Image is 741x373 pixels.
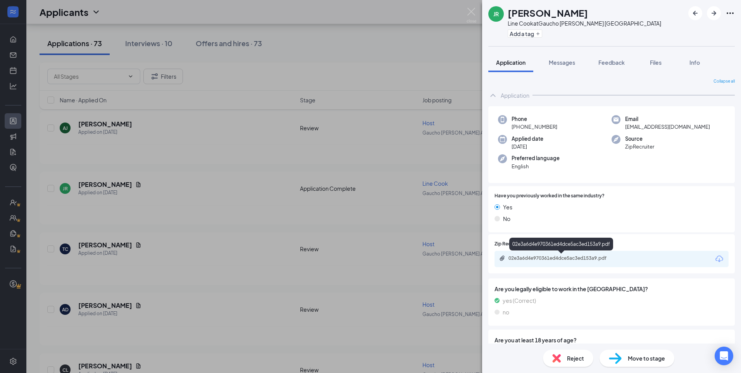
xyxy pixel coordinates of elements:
span: ZipRecruiter [625,143,654,150]
div: 02e3a6d4e970361ed4dce5ac3ed153a9.pdf [509,238,613,250]
span: Zip Recruiter Resume [495,240,541,248]
svg: ArrowRight [709,9,719,18]
button: ArrowRight [707,6,721,20]
span: Are you legally eligible to work in the [GEOGRAPHIC_DATA]? [495,285,729,293]
span: Applied date [512,135,543,143]
span: [PHONE_NUMBER] [512,123,557,131]
a: Paperclip02e3a6d4e970361ed4dce5ac3ed153a9.pdf [499,255,625,262]
span: English [512,162,560,170]
span: Phone [512,115,557,123]
div: Line Cook at Gaucho [PERSON_NAME] [GEOGRAPHIC_DATA] [508,19,661,27]
span: Source [625,135,654,143]
button: PlusAdd a tag [508,29,542,38]
span: Files [650,59,662,66]
span: Application [496,59,526,66]
svg: Ellipses [725,9,735,18]
span: Messages [549,59,575,66]
span: yes (Correct) [503,296,536,305]
span: Are you at least 18 years of age? [495,336,729,344]
span: no [503,308,509,316]
svg: Download [715,254,724,264]
span: No [503,214,510,223]
div: Application [501,92,529,99]
svg: Paperclip [499,255,505,261]
span: Move to stage [628,354,665,363]
span: [EMAIL_ADDRESS][DOMAIN_NAME] [625,123,710,131]
div: JR [493,10,499,18]
span: Preferred language [512,154,560,162]
svg: ChevronUp [488,91,498,100]
span: Feedback [598,59,625,66]
svg: Plus [536,31,540,36]
button: ArrowLeftNew [688,6,702,20]
div: Open Intercom Messenger [715,347,733,365]
span: Collapse all [713,78,735,85]
h1: [PERSON_NAME] [508,6,588,19]
div: 02e3a6d4e970361ed4dce5ac3ed153a9.pdf [508,255,617,261]
span: Have you previously worked in the same industry? [495,192,605,200]
span: Info [689,59,700,66]
span: Yes [503,203,512,211]
svg: ArrowLeftNew [691,9,700,18]
span: Reject [567,354,584,363]
span: [DATE] [512,143,543,150]
span: Email [625,115,710,123]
